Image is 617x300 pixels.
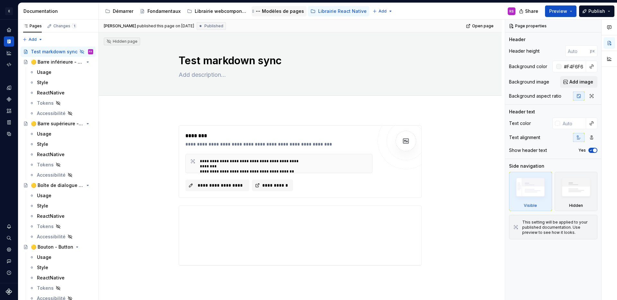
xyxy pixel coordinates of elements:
div: Text alignment [509,134,540,141]
a: Accessibilité [27,170,96,180]
div: Visible [524,203,537,208]
div: Header text [509,109,535,115]
a: Usage [27,67,96,77]
div: Style [37,141,48,147]
div: published this page on [DATE] [137,23,194,29]
div: Background aspect ratio [509,93,561,99]
button: Add image [560,76,597,88]
a: Fondamentaux [137,6,183,16]
a: ReactNative [27,88,96,98]
input: Auto [561,61,586,72]
div: Side navigation [509,163,544,169]
a: Style [27,139,96,149]
a: Démarrer [103,6,136,16]
button: Add [371,7,395,16]
div: This setting will be applied to your published documentation. Use preview to see how it looks. [522,220,593,235]
div: Style [37,203,48,209]
div: Fondamentaux [148,8,181,14]
a: Code automation [4,59,14,70]
a: 🟡 Boîte de dialogue - Dialog [21,180,96,190]
a: Home [4,25,14,35]
div: Hidden [555,172,598,211]
button: Search ⌘K [4,233,14,243]
div: Tokens [37,162,54,168]
div: ReactNative [37,151,65,158]
div: Démarrer [113,8,133,14]
a: Tokens [27,160,96,170]
div: Hidden page [106,39,138,44]
a: Usage [27,129,96,139]
div: Show header text [509,147,547,154]
div: Tokens [37,285,54,291]
p: px [590,49,595,54]
a: Tokens [27,221,96,232]
a: Data sources [4,129,14,139]
div: Pages [23,23,42,29]
a: Tokens [27,283,96,293]
svg: Supernova Logo [6,288,12,295]
span: Preview [549,8,567,14]
a: Settings [4,244,14,255]
a: Tokens [27,98,96,108]
a: Accessibilité [27,108,96,119]
div: Accessibilité [37,234,66,240]
button: Notifications [4,221,14,232]
a: 🟡 Barre inférieure - Bottom app bar [21,57,96,67]
div: Accessibilité [37,172,66,178]
span: 1 [72,23,77,29]
div: ReactNative [37,213,65,219]
button: Preview [545,5,577,17]
a: Documentation [4,36,14,47]
textarea: Test markdown sync [177,53,420,68]
input: Auto [565,45,590,57]
a: Librairie webcomponents [184,6,250,16]
a: Usage [27,252,96,262]
span: Publish [588,8,605,14]
button: E [1,4,17,18]
div: ReactNative [37,90,65,96]
span: Published [204,23,223,29]
div: Usage [37,192,51,199]
a: Design tokens [4,83,14,93]
div: Assets [4,106,14,116]
a: Librairie React Native [308,6,369,16]
div: Contact support [4,256,14,266]
a: Style [27,201,96,211]
div: Test markdown sync [31,49,77,55]
a: Analytics [4,48,14,58]
a: Test markdown syncRS [21,47,96,57]
div: Tokens [37,223,54,230]
div: Accessibilité [37,110,66,117]
div: Background color [509,63,547,70]
div: 🟡 Barre supérieure - Top app bar [31,120,84,127]
div: RS [509,9,514,14]
div: Visible [509,172,552,211]
button: Share [516,5,542,17]
div: Style [37,264,48,271]
div: Tokens [37,100,54,106]
a: Accessibilité [27,232,96,242]
span: Open page [472,23,494,29]
a: Components [4,94,14,104]
a: Storybook stories [4,117,14,128]
div: Style [37,79,48,86]
div: Documentation [23,8,96,14]
a: 🟡 Bouton - Button [21,242,96,252]
span: Share [525,8,538,14]
a: ReactNative [27,273,96,283]
div: 🟡 Barre inférieure - Bottom app bar [31,59,84,65]
a: Modèles de pages [252,6,307,16]
div: Modèles de pages [262,8,304,14]
a: ReactNative [27,211,96,221]
div: Hidden [569,203,583,208]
